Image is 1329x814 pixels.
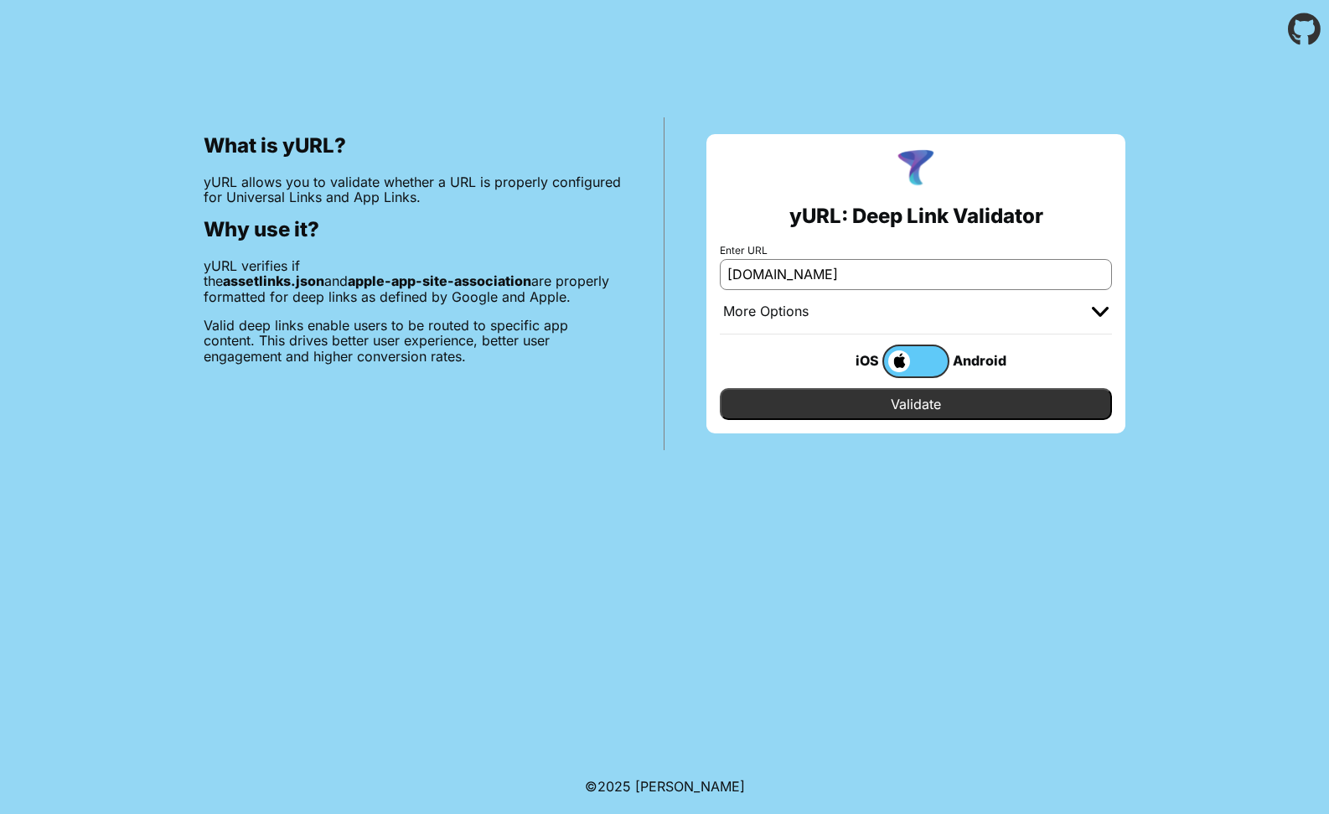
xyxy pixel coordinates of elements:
[204,218,622,241] h2: Why use it?
[585,759,745,814] footer: ©
[720,259,1112,289] input: e.g. https://app.chayev.com/xyx
[348,272,531,289] b: apple-app-site-association
[949,350,1016,371] div: Android
[635,778,745,795] a: Michael Ibragimchayev's Personal Site
[597,778,631,795] span: 2025
[815,350,882,371] div: iOS
[204,318,622,364] p: Valid deep links enable users to be routed to specific app content. This drives better user exper...
[204,174,622,205] p: yURL allows you to validate whether a URL is properly configured for Universal Links and App Links.
[723,303,809,320] div: More Options
[720,245,1112,257] label: Enter URL
[894,148,938,191] img: yURL Logo
[720,388,1112,420] input: Validate
[223,272,324,289] b: assetlinks.json
[789,205,1043,228] h2: yURL: Deep Link Validator
[204,258,622,304] p: yURL verifies if the and are properly formatted for deep links as defined by Google and Apple.
[1092,307,1109,317] img: chevron
[204,134,622,158] h2: What is yURL?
